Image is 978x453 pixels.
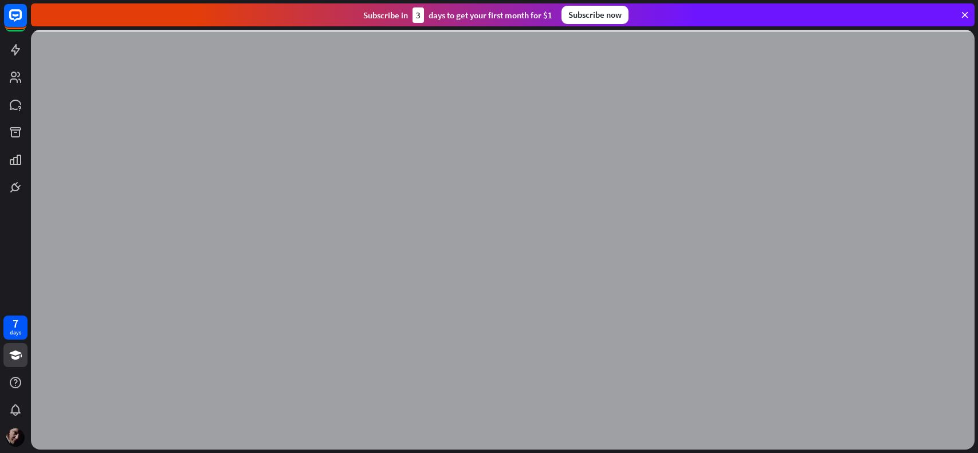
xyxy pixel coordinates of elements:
a: 7 days [3,316,28,340]
div: days [10,329,21,337]
div: 7 [13,318,18,329]
div: Subscribe now [561,6,629,24]
div: Subscribe in days to get your first month for $1 [363,7,552,23]
div: 3 [413,7,424,23]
